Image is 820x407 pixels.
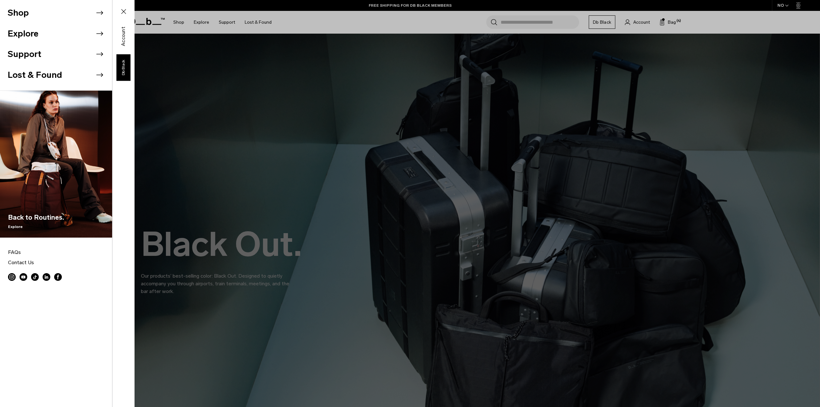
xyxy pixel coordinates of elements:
a: Db Black [116,54,130,81]
a: FAQs [8,247,104,257]
span: Account [120,27,127,46]
span: Explore [8,224,64,230]
a: Account [117,32,130,40]
span: Back to Routines. [8,212,64,223]
a: Contact Us [8,257,104,268]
